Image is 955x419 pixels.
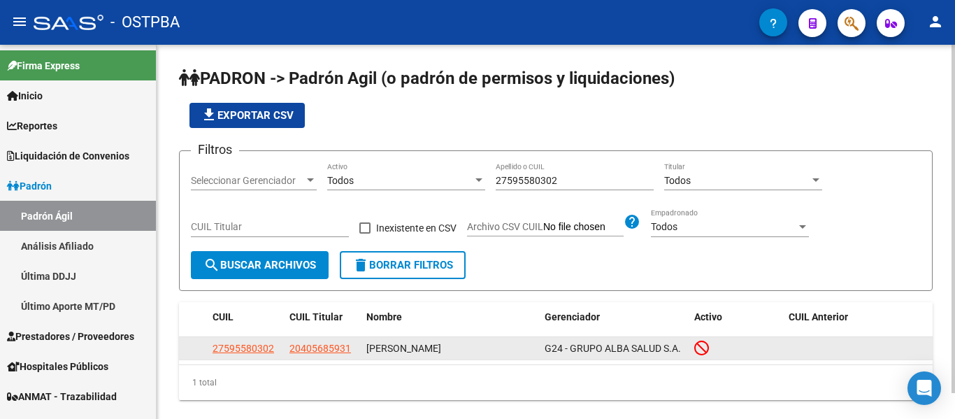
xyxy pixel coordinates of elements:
span: CUIL Anterior [789,311,848,322]
span: 27595580302 [213,343,274,354]
mat-icon: search [203,257,220,274]
div: Open Intercom Messenger [907,371,941,405]
button: Exportar CSV [189,103,305,128]
span: Borrar Filtros [352,259,453,271]
span: Activo [694,311,722,322]
span: Todos [651,221,677,232]
input: Archivo CSV CUIL [543,221,624,234]
mat-icon: person [927,13,944,30]
span: Inicio [7,88,43,104]
span: Prestadores / Proveedores [7,329,134,344]
span: Exportar CSV [201,109,294,122]
span: Gerenciador [545,311,600,322]
datatable-header-cell: Gerenciador [539,302,689,332]
button: Buscar Archivos [191,251,329,279]
span: 20405685931 [289,343,351,354]
span: Hospitales Públicos [7,359,108,374]
span: Nombre [366,311,402,322]
span: Todos [327,175,354,186]
datatable-header-cell: Activo [689,302,783,332]
span: Buscar Archivos [203,259,316,271]
span: Seleccionar Gerenciador [191,175,304,187]
span: Liquidación de Convenios [7,148,129,164]
span: Archivo CSV CUIL [467,221,543,232]
span: G24 - GRUPO ALBA SALUD S.A. [545,343,681,354]
span: Reportes [7,118,57,134]
span: Todos [664,175,691,186]
mat-icon: file_download [201,106,217,123]
datatable-header-cell: CUIL [207,302,284,332]
span: ANMAT - Trazabilidad [7,389,117,404]
datatable-header-cell: Nombre [361,302,539,332]
mat-icon: help [624,213,640,230]
datatable-header-cell: CUIL Titular [284,302,361,332]
mat-icon: menu [11,13,28,30]
mat-icon: delete [352,257,369,274]
datatable-header-cell: CUIL Anterior [783,302,933,332]
div: 1 total [179,365,933,400]
span: Inexistente en CSV [376,220,457,236]
span: CUIL Titular [289,311,343,322]
span: CUIL [213,311,234,322]
span: Firma Express [7,58,80,73]
button: Borrar Filtros [340,251,466,279]
span: - OSTPBA [110,7,180,38]
span: Padrón [7,178,52,194]
span: [PERSON_NAME] [366,343,441,354]
span: PADRON -> Padrón Agil (o padrón de permisos y liquidaciones) [179,69,675,88]
h3: Filtros [191,140,239,159]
